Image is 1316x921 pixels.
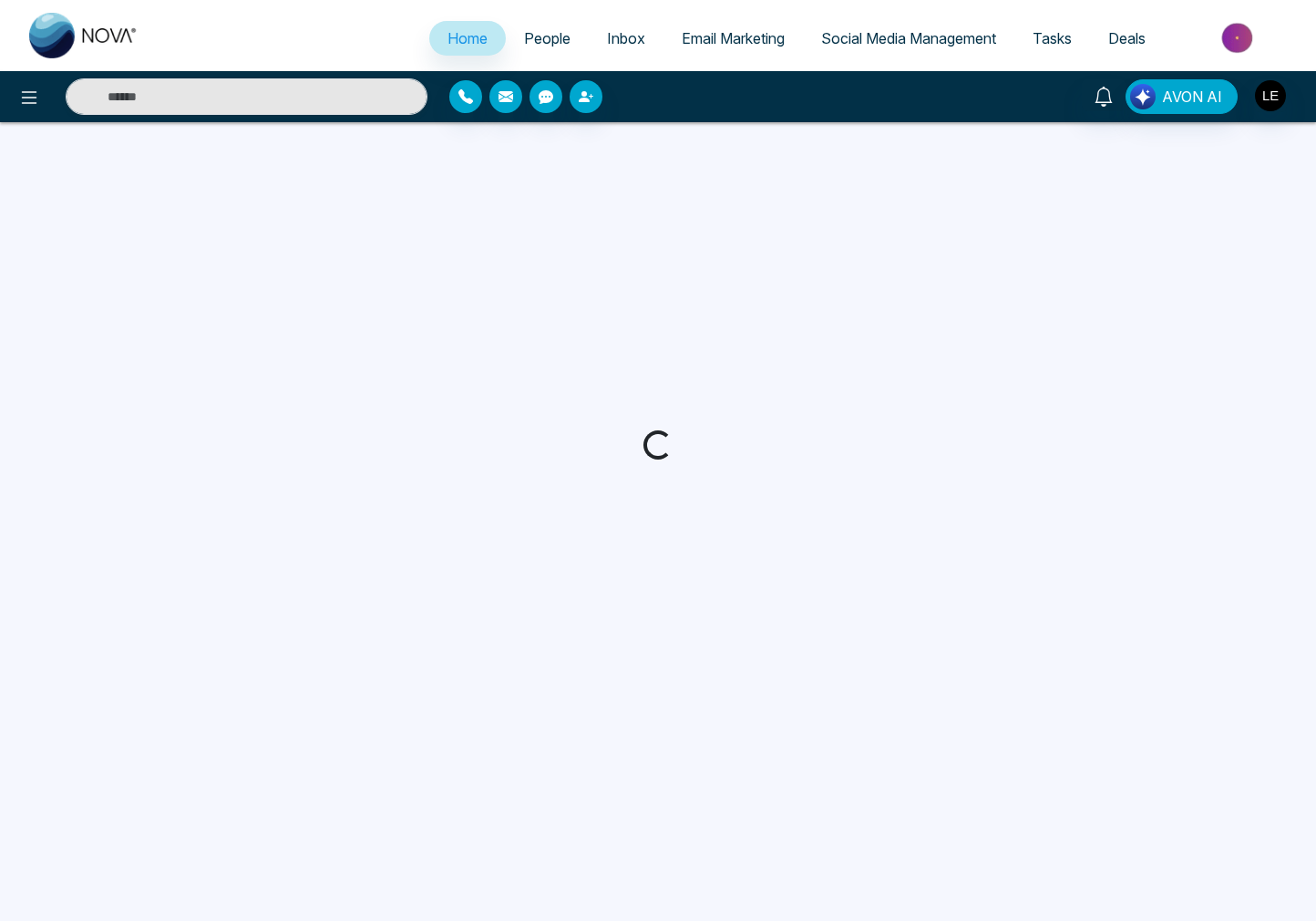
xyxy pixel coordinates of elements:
span: AVON AI [1162,86,1222,108]
img: Lead Flow [1130,84,1156,109]
img: Market-place.gif [1173,17,1305,58]
button: AVON AI [1126,79,1238,114]
span: People [524,29,571,47]
span: Tasks [1033,29,1072,47]
span: Inbox [607,29,645,47]
a: Deals [1090,21,1164,56]
span: Social Media Management [821,29,996,47]
a: Tasks [1014,21,1090,56]
a: People [506,21,589,56]
span: Home [447,29,488,47]
span: Deals [1108,29,1146,47]
img: User Avatar [1255,80,1286,111]
a: Inbox [589,21,663,56]
span: Email Marketing [682,29,785,47]
a: Social Media Management [803,21,1014,56]
a: Home [429,21,506,56]
a: Email Marketing [663,21,803,56]
img: Nova CRM Logo [29,13,139,58]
